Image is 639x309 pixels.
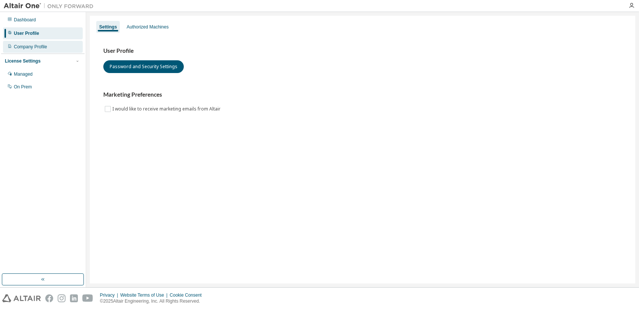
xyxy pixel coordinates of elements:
[103,91,622,99] h3: Marketing Preferences
[45,294,53,302] img: facebook.svg
[70,294,78,302] img: linkedin.svg
[100,292,120,298] div: Privacy
[170,292,206,298] div: Cookie Consent
[5,58,40,64] div: License Settings
[103,47,622,55] h3: User Profile
[58,294,66,302] img: instagram.svg
[4,2,97,10] img: Altair One
[127,24,168,30] div: Authorized Machines
[14,44,47,50] div: Company Profile
[2,294,41,302] img: altair_logo.svg
[14,17,36,23] div: Dashboard
[14,71,33,77] div: Managed
[14,30,39,36] div: User Profile
[82,294,93,302] img: youtube.svg
[120,292,170,298] div: Website Terms of Use
[103,60,184,73] button: Password and Security Settings
[14,84,32,90] div: On Prem
[99,24,117,30] div: Settings
[112,104,222,113] label: I would like to receive marketing emails from Altair
[100,298,206,305] p: © 2025 Altair Engineering, Inc. All Rights Reserved.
